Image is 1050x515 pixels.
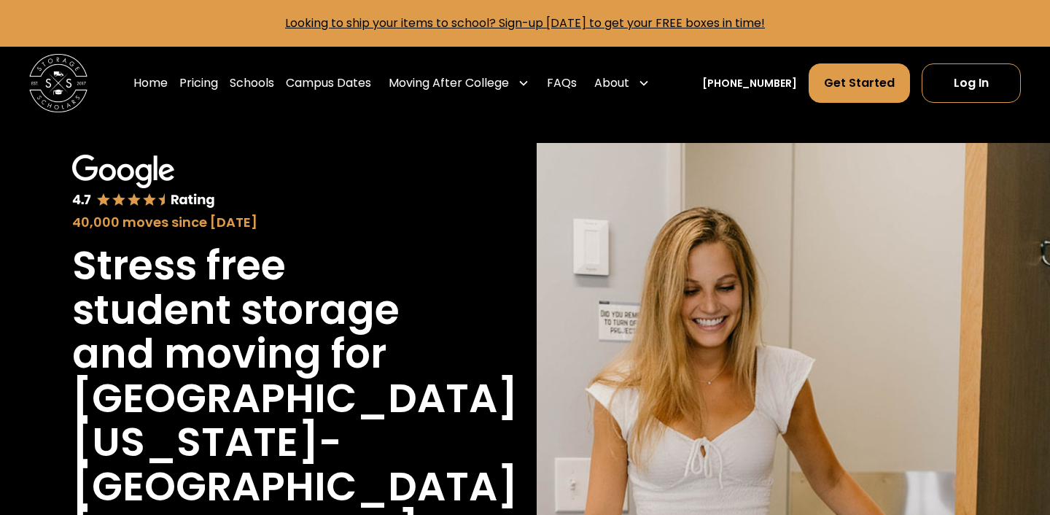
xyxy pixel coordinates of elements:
img: Storage Scholars main logo [29,54,87,112]
div: About [594,74,629,92]
a: home [29,54,87,112]
a: Log In [922,63,1021,103]
a: FAQs [547,63,577,104]
div: Moving After College [383,63,535,104]
img: Google 4.7 star rating [72,155,215,209]
a: Campus Dates [286,63,371,104]
a: Pricing [179,63,218,104]
div: Moving After College [389,74,509,92]
a: Home [133,63,168,104]
a: Looking to ship your items to school? Sign-up [DATE] to get your FREE boxes in time! [285,15,765,31]
a: [PHONE_NUMBER] [702,76,797,91]
h1: Stress free student storage and moving for [72,244,442,376]
div: 40,000 moves since [DATE] [72,212,442,232]
div: About [588,63,656,104]
a: Get Started [809,63,910,103]
a: Schools [230,63,274,104]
